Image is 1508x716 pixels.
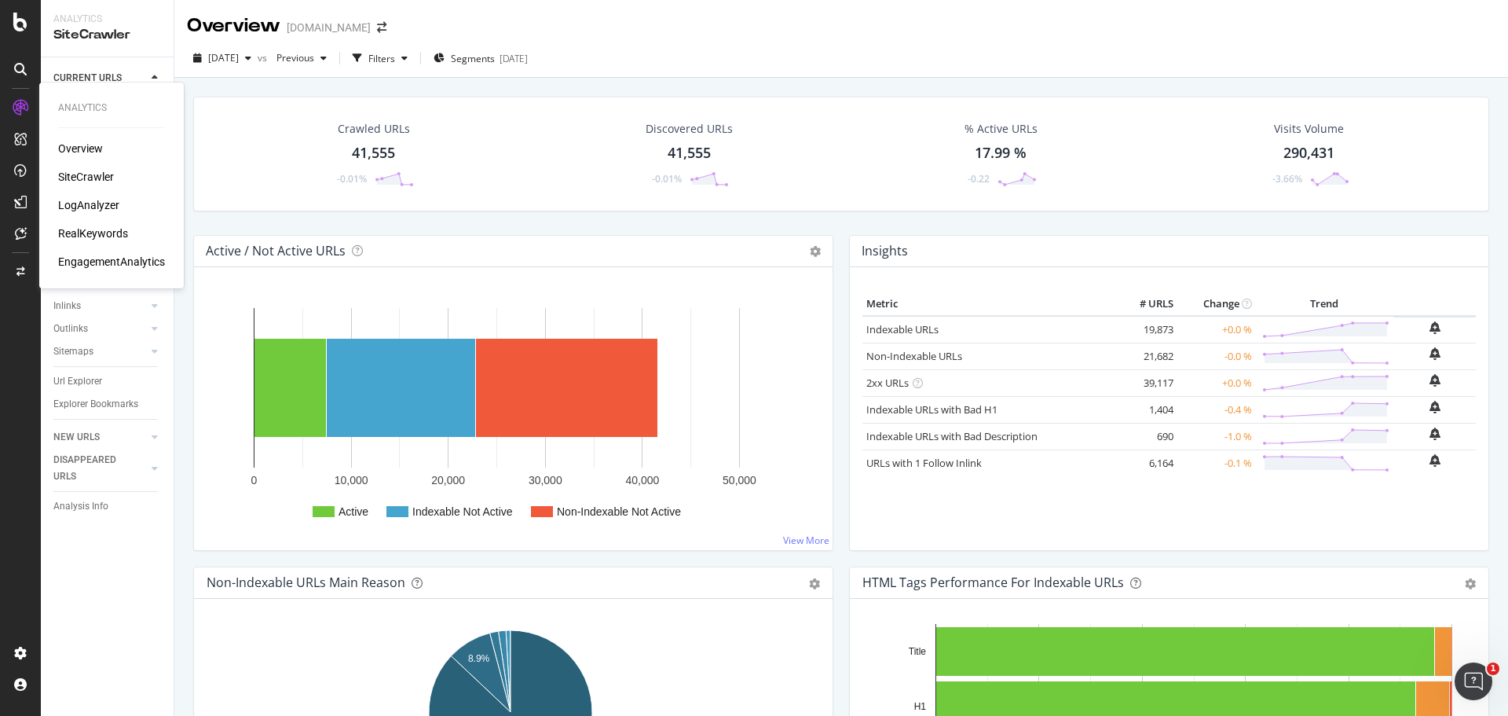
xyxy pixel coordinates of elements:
[339,505,368,518] text: Active
[1429,428,1440,440] div: bell-plus
[866,456,982,470] a: URLs with 1 Follow Inlink
[53,13,161,26] div: Analytics
[335,474,368,487] text: 10,000
[58,197,119,213] a: LogAnalyzer
[207,575,405,590] div: Non-Indexable URLs Main Reason
[1256,292,1393,316] th: Trend
[652,172,682,185] div: -0.01%
[909,646,927,657] text: Title
[809,578,820,589] div: gear
[53,321,88,337] div: Outlinks
[1487,663,1499,675] span: 1
[53,26,161,44] div: SiteCrawler
[1429,347,1440,360] div: bell-plus
[338,121,410,137] div: Crawled URLs
[1177,316,1256,343] td: +0.0 %
[866,376,909,390] a: 2xx URLs
[53,396,163,413] a: Explorer Bookmarks
[866,429,1038,443] a: Indexable URLs with Bad Description
[1177,369,1256,396] td: +0.0 %
[451,52,495,65] span: Segments
[53,321,147,337] a: Outlinks
[783,534,829,547] a: View More
[646,121,733,137] div: Discovered URLs
[1177,396,1256,423] td: -0.4 %
[53,298,147,314] a: Inlinks
[810,246,821,257] i: Options
[1115,423,1177,450] td: 690
[427,46,534,71] button: Segments[DATE]
[529,474,562,487] text: 30,000
[862,575,1124,590] div: HTML Tags Performance for Indexable URLs
[723,474,756,487] text: 50,000
[53,396,138,413] div: Explorer Bookmarks
[207,292,814,538] div: A chart.
[187,46,258,71] button: [DATE]
[412,505,513,518] text: Indexable Not Active
[53,298,81,314] div: Inlinks
[58,254,165,270] a: EngagementAnalytics
[58,169,114,185] a: SiteCrawler
[468,653,490,664] text: 8.9%
[287,20,371,35] div: [DOMAIN_NAME]
[1274,121,1344,137] div: Visits Volume
[377,22,386,33] div: arrow-right-arrow-left
[1429,321,1440,334] div: bell-plus
[53,429,147,446] a: NEW URLS
[53,373,163,390] a: Url Explorer
[1115,369,1177,396] td: 39,117
[206,241,346,262] h4: Active / Not Active URLs
[208,51,239,64] span: 2025 Aug. 25th
[914,701,927,712] text: H1
[258,51,270,64] span: vs
[58,101,165,115] div: Analytics
[53,70,122,86] div: CURRENT URLS
[53,452,133,485] div: DISAPPEARED URLS
[500,52,528,65] div: [DATE]
[346,46,414,71] button: Filters
[58,141,103,156] a: Overview
[270,51,314,64] span: Previous
[53,452,147,485] a: DISAPPEARED URLS
[1465,578,1476,589] div: gear
[187,13,280,39] div: Overview
[1115,292,1177,316] th: # URLS
[1115,316,1177,343] td: 19,873
[1115,396,1177,423] td: 1,404
[58,226,128,241] a: RealKeywords
[53,373,102,390] div: Url Explorer
[1283,143,1334,163] div: 290,431
[1115,450,1177,476] td: 6,164
[866,349,962,363] a: Non-Indexable URLs
[251,474,258,487] text: 0
[368,52,395,65] div: Filters
[53,498,163,515] a: Analysis Info
[1429,454,1440,467] div: bell-plus
[1177,423,1256,450] td: -1.0 %
[866,402,997,417] a: Indexable URLs with Bad H1
[337,172,367,185] div: -0.01%
[1115,343,1177,369] td: 21,682
[862,241,908,262] h4: Insights
[53,343,93,360] div: Sitemaps
[1429,401,1440,413] div: bell-plus
[625,474,659,487] text: 40,000
[1272,172,1302,185] div: -3.66%
[53,498,108,515] div: Analysis Info
[1455,663,1492,700] iframe: Intercom live chat
[53,343,147,360] a: Sitemaps
[431,474,465,487] text: 20,000
[557,505,681,518] text: Non-Indexable Not Active
[975,143,1027,163] div: 17.99 %
[1429,374,1440,387] div: bell-plus
[866,322,939,336] a: Indexable URLs
[53,70,147,86] a: CURRENT URLS
[53,429,100,446] div: NEW URLS
[1177,292,1256,316] th: Change
[352,143,395,163] div: 41,555
[1177,450,1256,476] td: -0.1 %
